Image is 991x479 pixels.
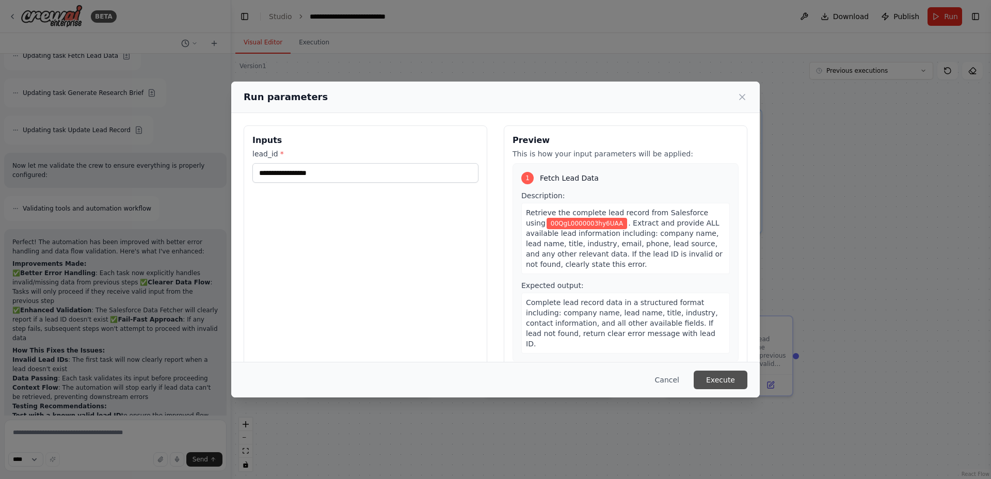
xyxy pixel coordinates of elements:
h3: Preview [513,134,739,147]
span: . Extract and provide ALL available lead information including: company name, lead name, title, i... [526,219,723,268]
label: lead_id [252,149,478,159]
span: Retrieve the complete lead record from Salesforce using [526,209,708,227]
button: Execute [694,371,747,389]
span: Variable: lead_id [547,218,627,229]
span: Complete lead record data in a structured format including: company name, lead name, title, indus... [526,298,718,348]
span: Description: [521,191,565,200]
div: 1 [521,172,534,184]
button: Cancel [647,371,688,389]
span: Expected output: [521,281,584,290]
h3: Inputs [252,134,478,147]
span: Fetch Lead Data [540,173,599,183]
h2: Run parameters [244,90,328,104]
p: This is how your input parameters will be applied: [513,149,739,159]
